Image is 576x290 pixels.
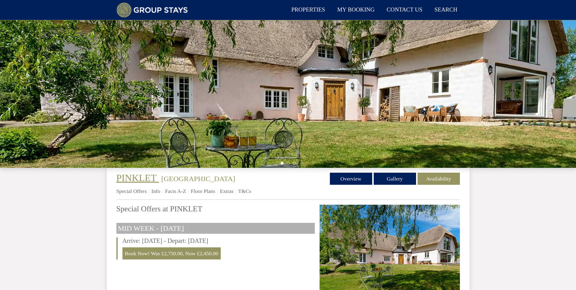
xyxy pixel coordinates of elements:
a: My Booking [335,3,377,17]
img: Group Stays [116,2,188,18]
a: Floor Plans [191,188,215,194]
a: Extras [220,188,233,194]
span: PINKLET [116,172,157,183]
a: Overview [330,173,372,185]
h2: Special Offers at PINKLET [116,205,315,213]
a: Availability [418,173,460,185]
a: Book Now! Was £2,750.00, Now £2,450.00 [122,247,221,259]
a: PINKLET [116,172,159,183]
a: Info [151,188,160,194]
h3: Arrive: [DATE] - Depart: [DATE] [122,237,315,244]
a: Properties [289,3,327,17]
a: T&Cs [238,188,251,194]
a: [GEOGRAPHIC_DATA] [161,175,235,183]
h2: MID WEEK - [DATE] [116,223,315,234]
a: Search [432,3,460,17]
span: - [159,175,235,183]
a: Facts A-Z [165,188,186,194]
a: Special Offers [116,188,147,194]
a: Contact Us [384,3,425,17]
a: Gallery [374,173,416,185]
